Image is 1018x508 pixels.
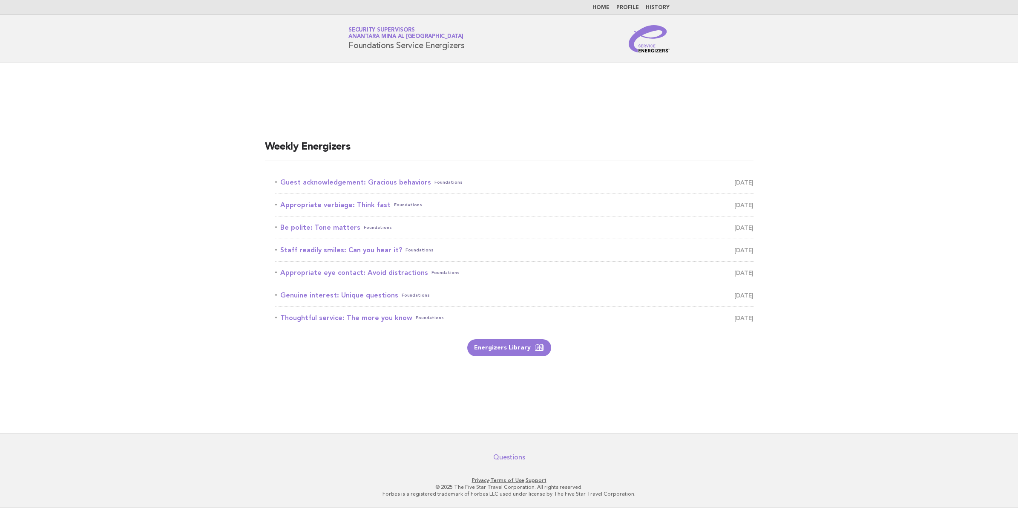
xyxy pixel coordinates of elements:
span: Foundations [416,312,444,324]
span: Foundations [405,244,434,256]
a: Home [592,5,610,10]
span: Anantara Mina al [GEOGRAPHIC_DATA] [348,34,463,40]
span: [DATE] [734,244,753,256]
span: Foundations [364,222,392,234]
a: Security SupervisorsAnantara Mina al [GEOGRAPHIC_DATA] [348,27,463,39]
p: © 2025 The Five Star Travel Corporation. All rights reserved. [248,484,770,491]
span: Foundations [434,176,463,188]
span: Foundations [402,289,430,301]
span: [DATE] [734,199,753,211]
a: Guest acknowledgement: Gracious behaviorsFoundations [DATE] [275,176,753,188]
img: Service Energizers [629,25,670,52]
span: [DATE] [734,176,753,188]
p: · · [248,477,770,484]
span: Foundations [431,267,460,279]
h2: Weekly Energizers [265,140,753,161]
p: Forbes is a registered trademark of Forbes LLC used under license by The Five Star Travel Corpora... [248,491,770,497]
a: Genuine interest: Unique questionsFoundations [DATE] [275,289,753,301]
a: Appropriate verbiage: Think fastFoundations [DATE] [275,199,753,211]
a: History [646,5,670,10]
span: [DATE] [734,222,753,234]
a: Appropriate eye contact: Avoid distractionsFoundations [DATE] [275,267,753,279]
a: Energizers Library [467,339,551,356]
a: Terms of Use [490,477,524,483]
a: Profile [616,5,639,10]
a: Support [526,477,546,483]
a: Staff readily smiles: Can you hear it?Foundations [DATE] [275,244,753,256]
a: Thoughtful service: The more you knowFoundations [DATE] [275,312,753,324]
a: Privacy [472,477,489,483]
span: Foundations [394,199,422,211]
a: Be polite: Tone mattersFoundations [DATE] [275,222,753,234]
span: [DATE] [734,289,753,301]
span: [DATE] [734,267,753,279]
a: Questions [493,453,525,462]
span: [DATE] [734,312,753,324]
h1: Foundations Service Energizers [348,28,465,50]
